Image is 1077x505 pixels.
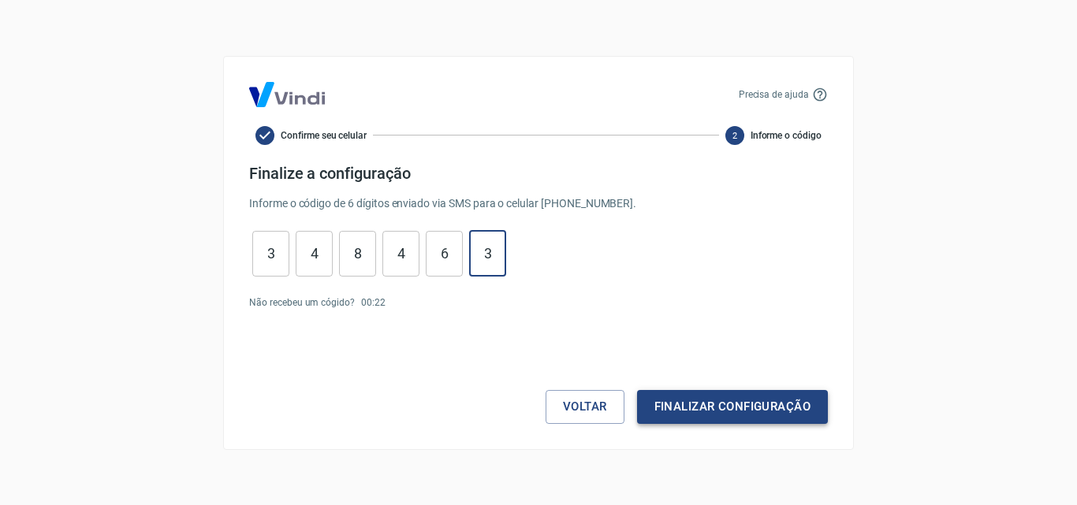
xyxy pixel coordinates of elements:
text: 2 [732,130,737,140]
p: Precisa de ajuda [739,87,809,102]
button: Voltar [546,390,624,423]
h4: Finalize a configuração [249,164,828,183]
span: Informe o código [751,128,822,143]
p: Não recebeu um cógido? [249,295,355,310]
p: Informe o código de 6 dígitos enviado via SMS para o celular [PHONE_NUMBER] . [249,195,828,212]
img: Logo Vind [249,82,325,107]
button: Finalizar configuração [637,390,828,423]
p: 00 : 22 [361,295,386,310]
span: Confirme seu celular [281,128,367,143]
